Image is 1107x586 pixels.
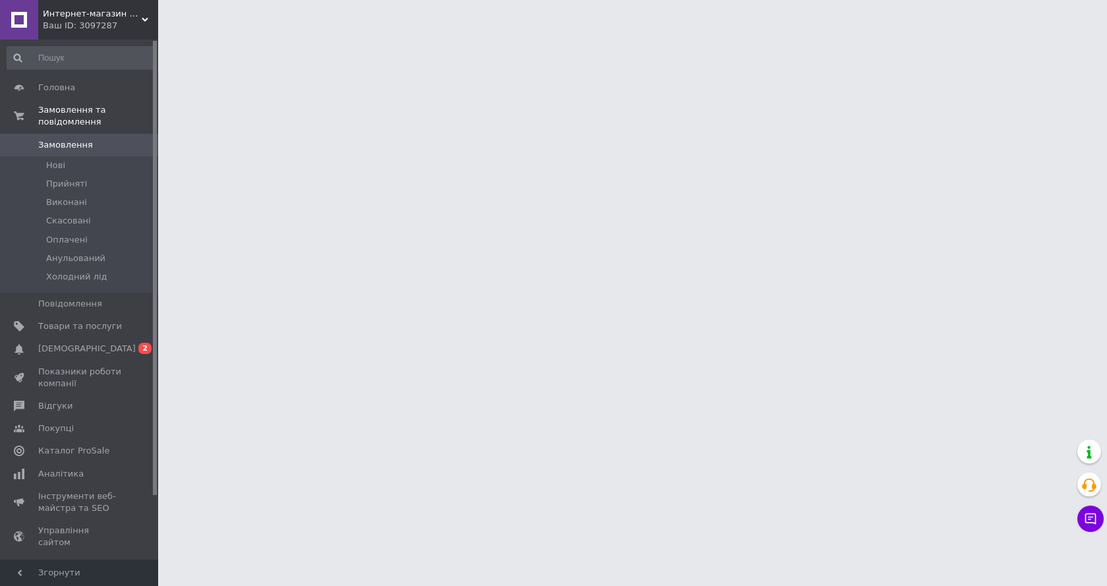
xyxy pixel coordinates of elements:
span: Холодний лід [46,271,107,283]
span: Скасовані [46,215,91,227]
span: Оплачені [46,234,88,246]
input: Пошук [7,46,156,70]
span: Інструменти веб-майстра та SEO [38,490,122,514]
span: Покупці [38,423,74,434]
div: Ваш ID: 3097287 [43,20,158,32]
span: Показники роботи компанії [38,366,122,390]
span: [DEMOGRAPHIC_DATA] [38,343,136,355]
span: Відгуки [38,400,72,412]
span: Анульований [46,252,105,264]
span: Виконані [46,196,87,208]
span: Замовлення [38,139,93,151]
span: 2 [138,343,152,354]
span: Нові [46,160,65,171]
span: Прийняті [46,178,87,190]
span: Управління сайтом [38,525,122,548]
button: Чат з покупцем [1077,506,1104,532]
span: Замовлення та повідомлення [38,104,158,128]
span: Товари та послуги [38,320,122,332]
span: Аналітика [38,468,84,480]
span: Головна [38,82,75,94]
span: Повідомлення [38,298,102,310]
span: Интернет-магазин Zhuk [43,8,142,20]
span: Каталог ProSale [38,445,109,457]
